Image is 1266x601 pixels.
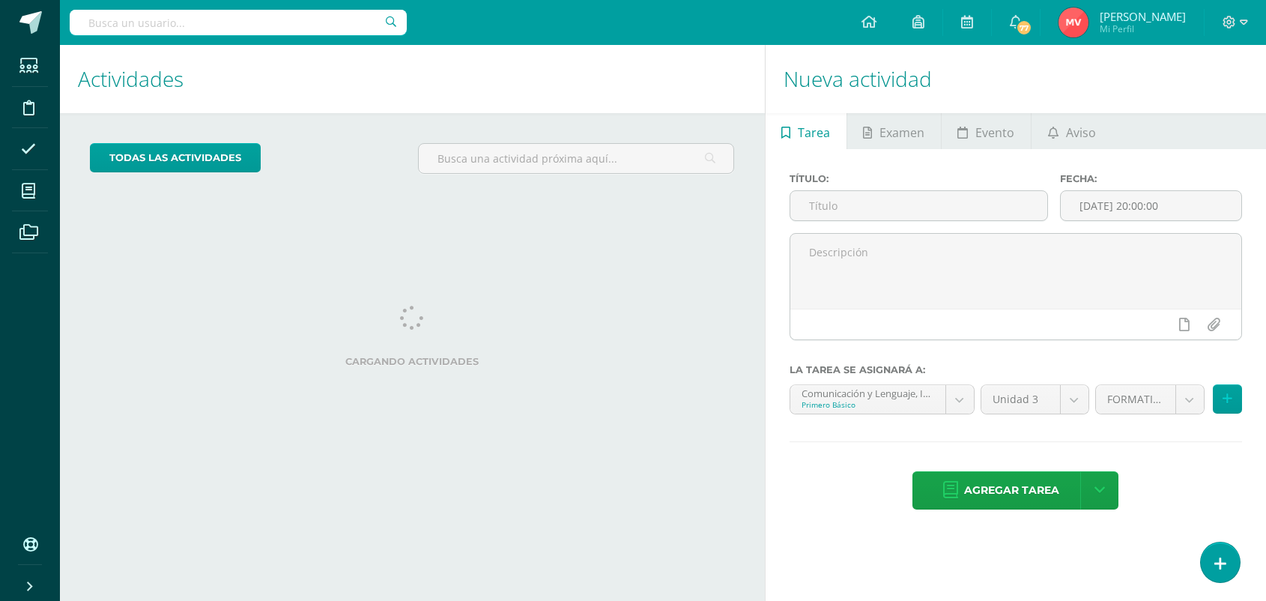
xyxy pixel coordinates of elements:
[419,144,733,173] input: Busca una actividad próxima aquí...
[1096,385,1204,414] a: FORMATIVO (60.0%)
[1066,115,1096,151] span: Aviso
[790,385,974,414] a: Comunicación y Lenguaje, Idioma Español 'A'Primero Básico
[790,364,1243,375] label: La tarea se asignará a:
[879,115,924,151] span: Examen
[847,113,941,149] a: Examen
[1060,173,1242,184] label: Fecha:
[790,191,1048,220] input: Título
[90,356,735,367] label: Cargando actividades
[90,143,261,172] a: todas las Actividades
[1061,191,1241,220] input: Fecha de entrega
[993,385,1049,414] span: Unidad 3
[802,385,934,399] div: Comunicación y Lenguaje, Idioma Español 'A'
[1100,22,1186,35] span: Mi Perfil
[802,399,934,410] div: Primero Básico
[766,113,846,149] a: Tarea
[78,45,747,113] h1: Actividades
[1100,9,1186,24] span: [PERSON_NAME]
[1058,7,1088,37] img: d633705d2caf26de73db2f10b60e18e1.png
[790,173,1049,184] label: Título:
[1107,385,1164,414] span: FORMATIVO (60.0%)
[975,115,1014,151] span: Evento
[1032,113,1112,149] a: Aviso
[784,45,1249,113] h1: Nueva actividad
[964,472,1059,509] span: Agregar tarea
[942,113,1031,149] a: Evento
[1016,19,1032,36] span: 77
[70,10,407,35] input: Busca un usuario...
[798,115,830,151] span: Tarea
[981,385,1088,414] a: Unidad 3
